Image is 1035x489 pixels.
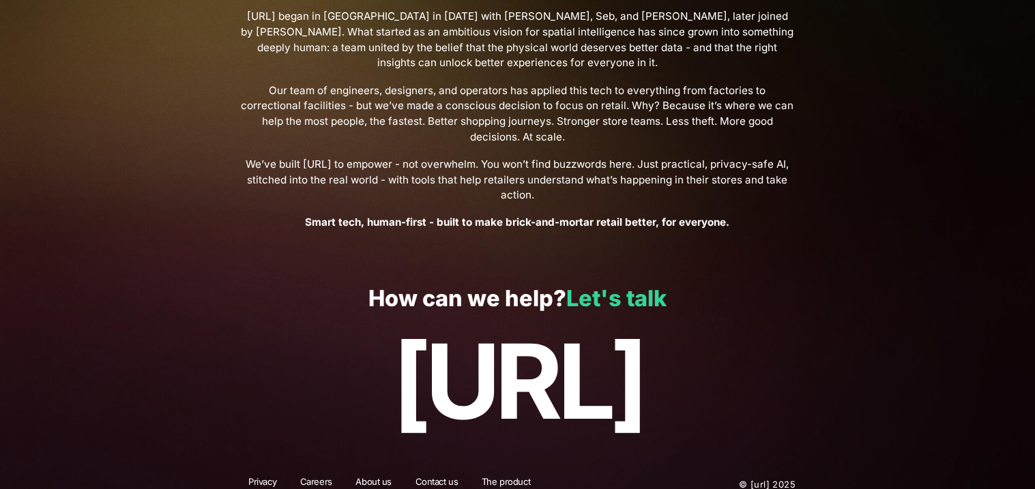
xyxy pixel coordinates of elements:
[566,285,667,312] a: Let's talk
[239,9,796,71] span: [URL] began in [GEOGRAPHIC_DATA] in [DATE] with [PERSON_NAME], Seb, and [PERSON_NAME], later join...
[29,286,1005,312] p: How can we help?
[29,323,1005,440] p: [URL]
[305,216,729,228] strong: Smart tech, human-first - built to make brick-and-mortar retail better, for everyone.
[239,83,796,145] span: Our team of engineers, designers, and operators has applied this tech to everything from factorie...
[239,157,796,203] span: We’ve built [URL] to empower - not overwhelm. You won’t find buzzwords here. Just practical, priv...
